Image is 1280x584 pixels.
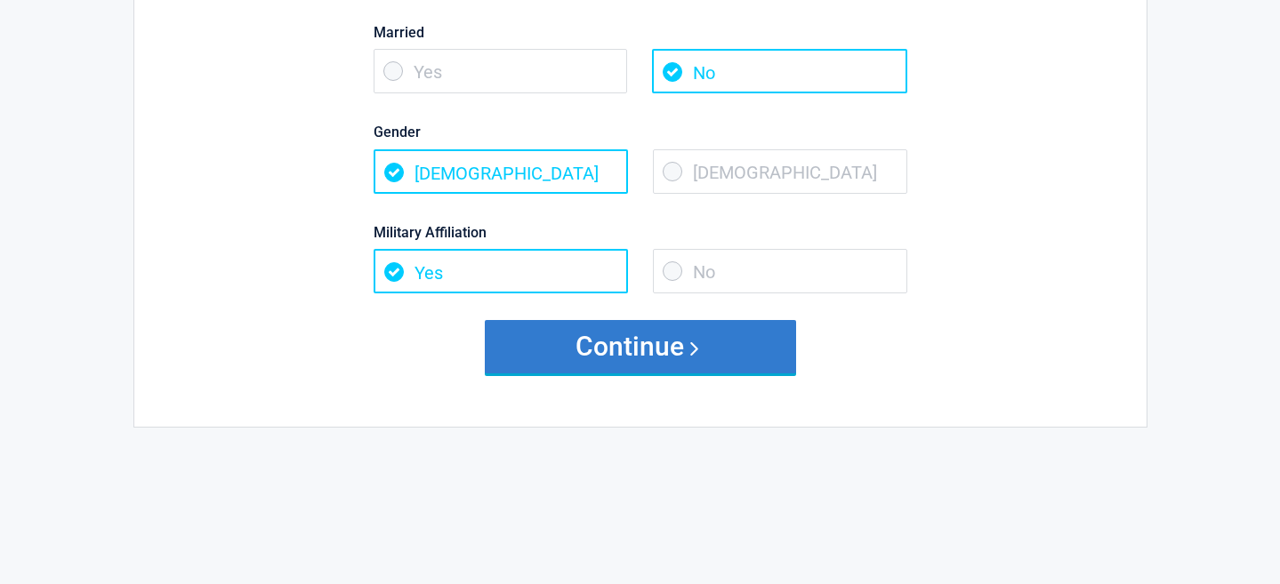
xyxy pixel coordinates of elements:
label: Military Affiliation [374,220,907,244]
span: [DEMOGRAPHIC_DATA] [653,149,907,194]
span: Yes [374,49,628,93]
span: Yes [374,249,628,293]
button: Continue [485,320,796,373]
span: No [652,49,906,93]
label: Married [374,20,907,44]
span: No [653,249,907,293]
span: [DEMOGRAPHIC_DATA] [374,149,628,194]
label: Gender [374,120,907,144]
